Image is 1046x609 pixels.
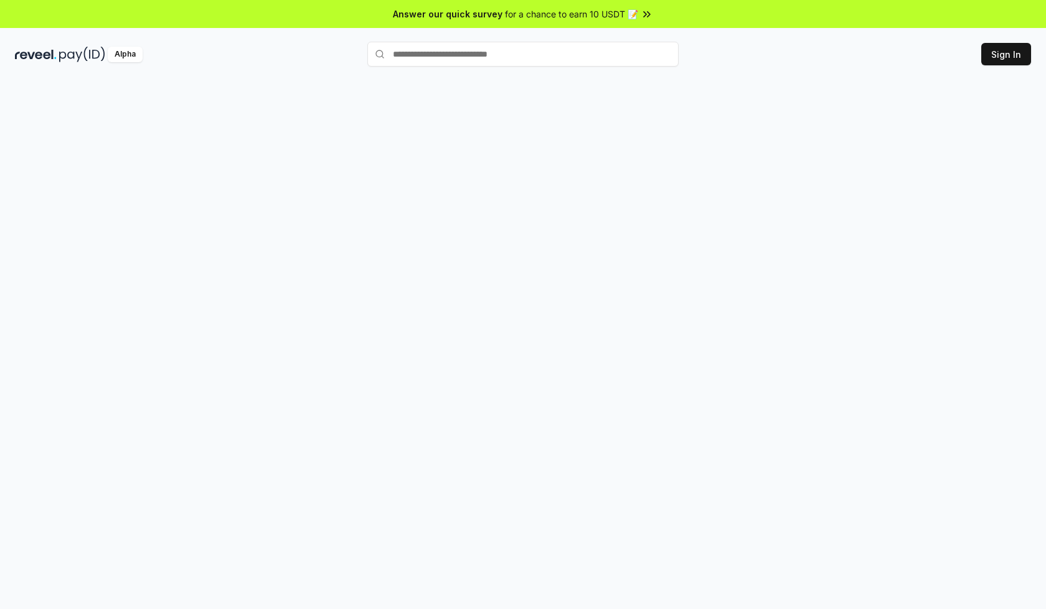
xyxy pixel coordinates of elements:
[981,43,1031,65] button: Sign In
[505,7,638,21] span: for a chance to earn 10 USDT 📝
[59,47,105,62] img: pay_id
[108,47,143,62] div: Alpha
[15,47,57,62] img: reveel_dark
[393,7,502,21] span: Answer our quick survey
